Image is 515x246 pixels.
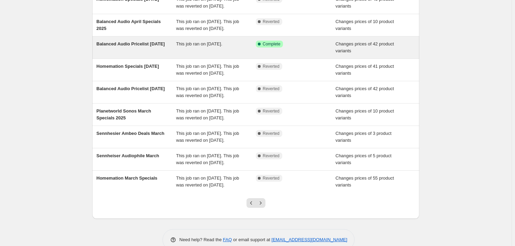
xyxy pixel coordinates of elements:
[223,237,232,242] a: FAQ
[96,108,151,120] span: Planetworld Sonos March Specials 2025
[176,175,239,188] span: This job ran on [DATE]. This job was reverted on [DATE].
[272,237,347,242] a: [EMAIL_ADDRESS][DOMAIN_NAME]
[263,108,280,114] span: Reverted
[336,64,394,76] span: Changes prices of 41 product variants
[176,153,239,165] span: This job ran on [DATE]. This job was reverted on [DATE].
[96,131,164,136] span: Sennhesier Ambeo Deals March
[176,86,239,98] span: This job ran on [DATE]. This job was reverted on [DATE].
[96,41,165,46] span: Balanced Audio Pricelist [DATE]
[179,237,223,242] span: Need help? Read the
[263,153,280,159] span: Reverted
[336,131,392,143] span: Changes prices of 3 product variants
[96,64,159,69] span: Homemation Specials [DATE]
[256,198,265,208] button: Next
[176,41,222,46] span: This job ran on [DATE].
[336,108,394,120] span: Changes prices of 10 product variants
[176,64,239,76] span: This job ran on [DATE]. This job was reverted on [DATE].
[263,131,280,136] span: Reverted
[176,131,239,143] span: This job ran on [DATE]. This job was reverted on [DATE].
[336,41,394,53] span: Changes prices of 42 product variants
[336,86,394,98] span: Changes prices of 42 product variants
[96,175,157,181] span: Homemation March Specials
[336,153,392,165] span: Changes prices of 5 product variants
[263,64,280,69] span: Reverted
[176,108,239,120] span: This job ran on [DATE]. This job was reverted on [DATE].
[232,237,272,242] span: or email support at
[96,86,165,91] span: Balanced Audio Pricelist [DATE]
[246,198,256,208] button: Previous
[176,19,239,31] span: This job ran on [DATE]. This job was reverted on [DATE].
[336,19,394,31] span: Changes prices of 10 product variants
[263,41,280,47] span: Complete
[96,19,161,31] span: Balanced Audio April Specials 2025
[263,19,280,24] span: Reverted
[336,175,394,188] span: Changes prices of 55 product variants
[246,198,265,208] nav: Pagination
[263,86,280,92] span: Reverted
[263,175,280,181] span: Reverted
[96,153,159,158] span: Sennheiser Audiophile March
